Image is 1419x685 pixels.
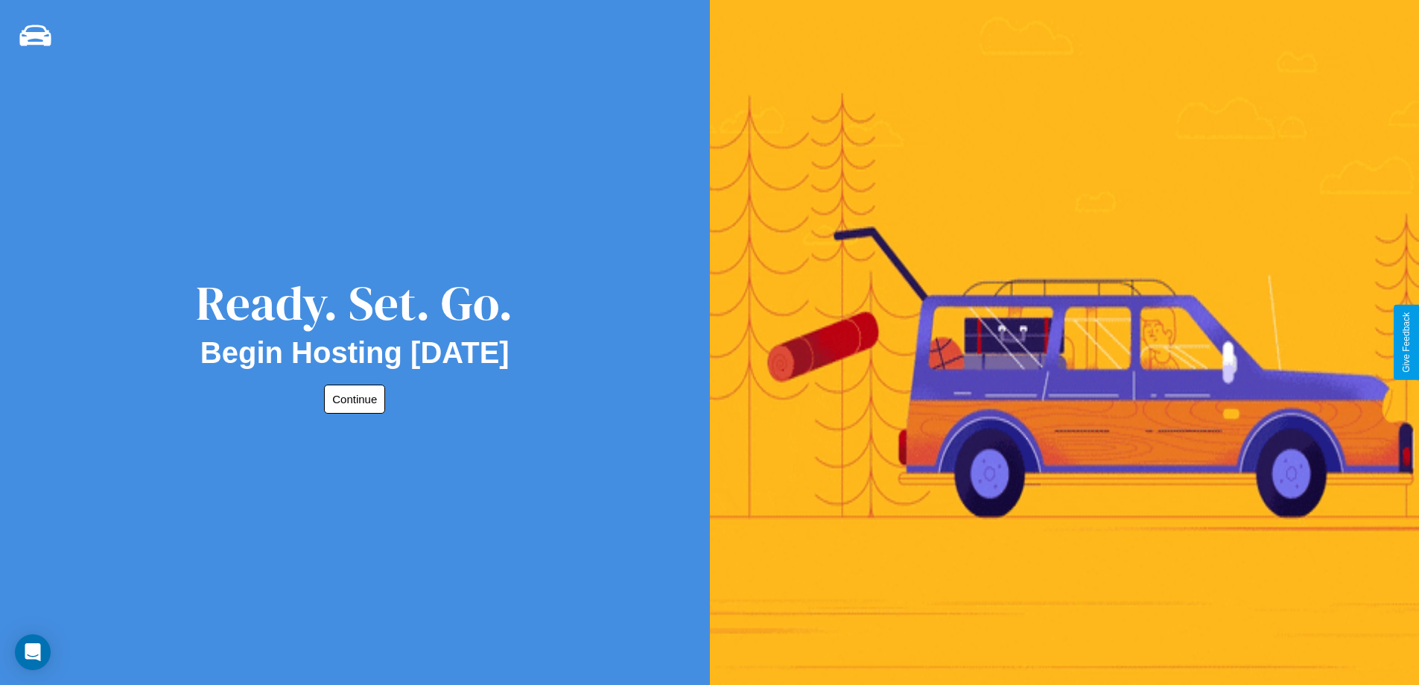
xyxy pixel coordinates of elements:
div: Open Intercom Messenger [15,634,51,670]
button: Continue [324,385,385,414]
h2: Begin Hosting [DATE] [200,336,509,370]
div: Ready. Set. Go. [196,270,513,336]
div: Give Feedback [1401,312,1412,373]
